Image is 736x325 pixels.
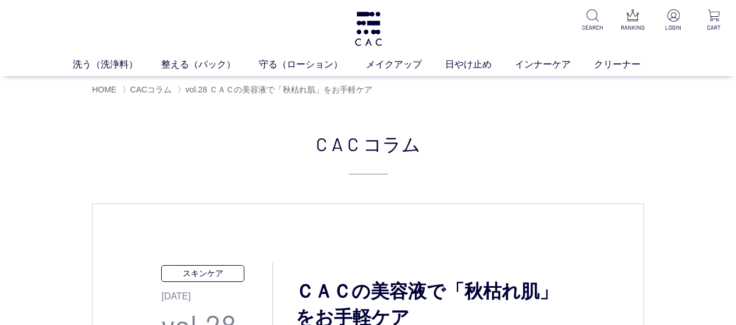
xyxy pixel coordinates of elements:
[660,9,687,32] a: LOGIN
[701,9,727,32] a: CART
[445,58,515,72] a: 日やけ止め
[701,23,727,32] p: CART
[161,265,244,282] p: スキンケア
[660,23,687,32] p: LOGIN
[73,58,161,72] a: 洗う（洗浄料）
[353,12,383,46] img: logo
[186,85,372,94] span: vol.28 ＣＡＣの美容液で「秋枯れ肌」をお手軽ケア
[366,58,445,72] a: メイクアップ
[130,85,172,94] a: CACコラム
[594,58,664,72] a: クリーナー
[363,130,421,158] span: コラム
[579,9,606,32] a: SEARCH
[161,282,272,303] p: [DATE]
[620,23,646,32] p: RANKING
[579,23,606,32] p: SEARCH
[177,84,375,95] li: 〉
[515,58,594,72] a: インナーケア
[259,58,366,72] a: 守る（ローション）
[92,85,116,94] a: HOME
[92,130,644,174] h2: CAC
[620,9,646,32] a: RANKING
[161,58,259,72] a: 整える（パック）
[122,84,175,95] li: 〉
